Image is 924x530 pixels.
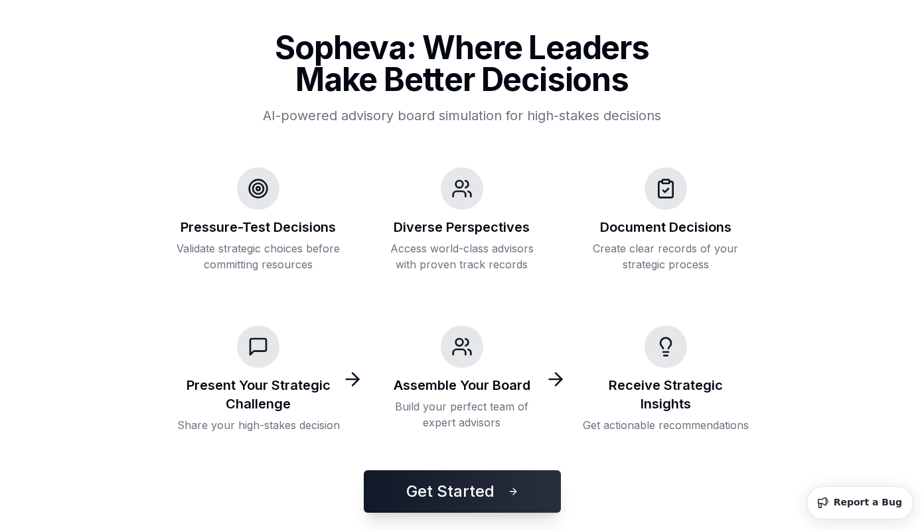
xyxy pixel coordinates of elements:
h3: Assemble Your Board [394,376,530,395]
p: Validate strategic choices before committing resources [175,240,342,272]
h3: Diverse Perspectives [394,218,530,236]
p: AI-powered advisory board simulation for high-stakes decisions [239,106,685,125]
p: Create clear records of your strategic process [582,240,749,272]
h3: Pressure-Test Decisions [181,218,336,236]
p: Share your high-stakes decision [177,417,340,433]
button: Get Started [364,470,561,513]
h3: Present Your Strategic Challenge [175,376,342,413]
h1: Sopheva: Where Leaders Make Better Decisions [239,32,685,96]
h3: Document Decisions [600,218,731,236]
p: Access world-class advisors with proven track records [379,240,546,272]
h3: Receive Strategic Insights [582,376,749,413]
p: Get actionable recommendations [583,417,749,433]
p: Build your perfect team of expert advisors [379,398,546,430]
